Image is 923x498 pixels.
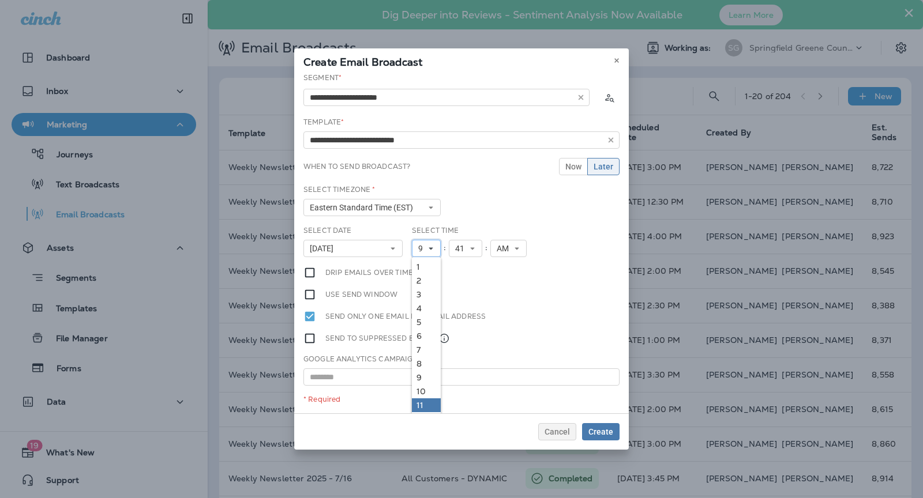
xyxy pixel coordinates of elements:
label: Segment [303,73,342,82]
a: 10 [412,384,441,398]
label: Google Analytics Campaign Title [303,354,439,364]
span: [DATE] [310,244,338,254]
span: Later [594,163,613,171]
a: 11 [412,398,441,412]
span: Cancel [545,428,570,436]
a: 2 [412,274,441,288]
button: 9 [412,240,441,257]
a: 4 [412,301,441,315]
label: Use send window [325,288,397,301]
div: Create Email Broadcast [294,48,629,73]
span: 9 [418,244,427,254]
span: 41 [455,244,469,254]
label: Select Time [412,226,459,235]
label: Send only one email per email address [325,310,486,323]
button: [DATE] [303,240,403,257]
a: 3 [412,288,441,301]
label: Select Date [303,226,352,235]
button: Create [582,423,620,440]
span: AM [497,244,513,254]
button: Eastern Standard Time (EST) [303,199,441,216]
label: Template [303,118,344,127]
button: AM [490,240,527,257]
label: Select Timezone [303,185,375,194]
button: Now [559,158,588,175]
label: When to send broadcast? [303,162,410,171]
button: Calculate the estimated number of emails to be sent based on selected segment. (This could take a... [599,87,620,108]
div: * Required [303,395,620,404]
div: : [441,240,449,257]
button: Later [587,158,620,175]
a: 1 [412,260,441,274]
label: Send to suppressed emails. [325,332,450,345]
a: 12 [412,412,441,426]
a: 8 [412,357,441,371]
button: 41 [449,240,482,257]
a: 6 [412,329,441,343]
span: Eastern Standard Time (EST) [310,203,418,213]
span: Now [565,163,581,171]
a: 5 [412,315,441,329]
div: : [482,240,490,257]
a: 7 [412,343,441,357]
button: Cancel [538,423,576,440]
label: Drip emails over time [325,266,413,279]
a: 9 [412,371,441,384]
span: Create [588,428,613,436]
